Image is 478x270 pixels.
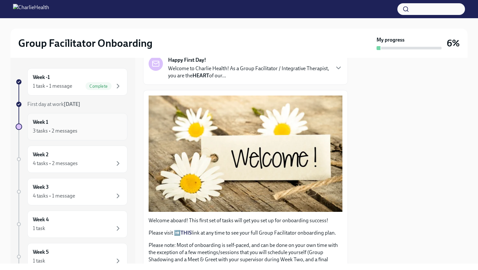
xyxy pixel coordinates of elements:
[86,84,112,89] span: Complete
[16,178,127,205] a: Week 34 tasks • 1 message
[64,101,80,107] strong: [DATE]
[16,146,127,173] a: Week 24 tasks • 2 messages
[33,249,49,256] h6: Week 5
[16,211,127,238] a: Week 41 task
[33,83,72,90] div: 1 task • 1 message
[33,119,48,126] h6: Week 1
[33,192,75,199] div: 4 tasks • 1 message
[13,4,49,14] img: CharlieHealth
[27,101,80,107] span: First day at work
[16,101,127,108] a: First day at work[DATE]
[168,57,206,64] strong: Happy First Day!
[33,216,49,223] h6: Week 4
[377,36,405,44] strong: My progress
[149,96,342,212] button: Zoom image
[33,184,49,191] h6: Week 3
[33,127,77,135] div: 3 tasks • 2 messages
[33,225,45,232] div: 1 task
[149,217,342,224] p: Welcome aboard! This first set of tasks will get you set up for onboarding success!
[33,151,48,158] h6: Week 2
[33,257,45,264] div: 1 task
[180,230,192,236] a: THIS
[193,72,209,79] strong: HEART
[33,74,50,81] h6: Week -1
[18,37,153,50] h2: Group Facilitator Onboarding
[168,65,329,79] p: Welcome to Charlie Health! As a Group Facilitator / Integrative Therapist, you are the of our...
[447,37,460,49] h3: 6%
[149,229,342,237] p: Please visit ➡️ link at any time to see your full Group Facilitator onboarding plan.
[16,113,127,140] a: Week 13 tasks • 2 messages
[33,160,78,167] div: 4 tasks • 2 messages
[16,68,127,96] a: Week -11 task • 1 messageComplete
